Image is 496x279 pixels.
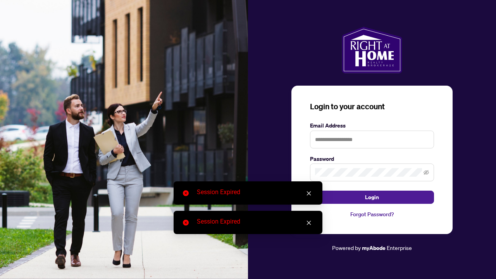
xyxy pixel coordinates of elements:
[306,220,312,226] span: close
[342,27,402,73] img: ma-logo
[362,244,386,252] a: myAbode
[305,219,313,227] a: Close
[332,244,361,251] span: Powered by
[310,191,434,204] button: Login
[310,101,434,112] h3: Login to your account
[310,210,434,219] a: Forgot Password?
[365,191,379,203] span: Login
[183,190,189,196] span: close-circle
[183,220,189,226] span: close-circle
[197,217,313,226] div: Session Expired
[310,121,434,130] label: Email Address
[387,244,412,251] span: Enterprise
[306,191,312,196] span: close
[424,170,429,175] span: eye-invisible
[305,189,313,198] a: Close
[197,188,313,197] div: Session Expired
[310,155,434,163] label: Password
